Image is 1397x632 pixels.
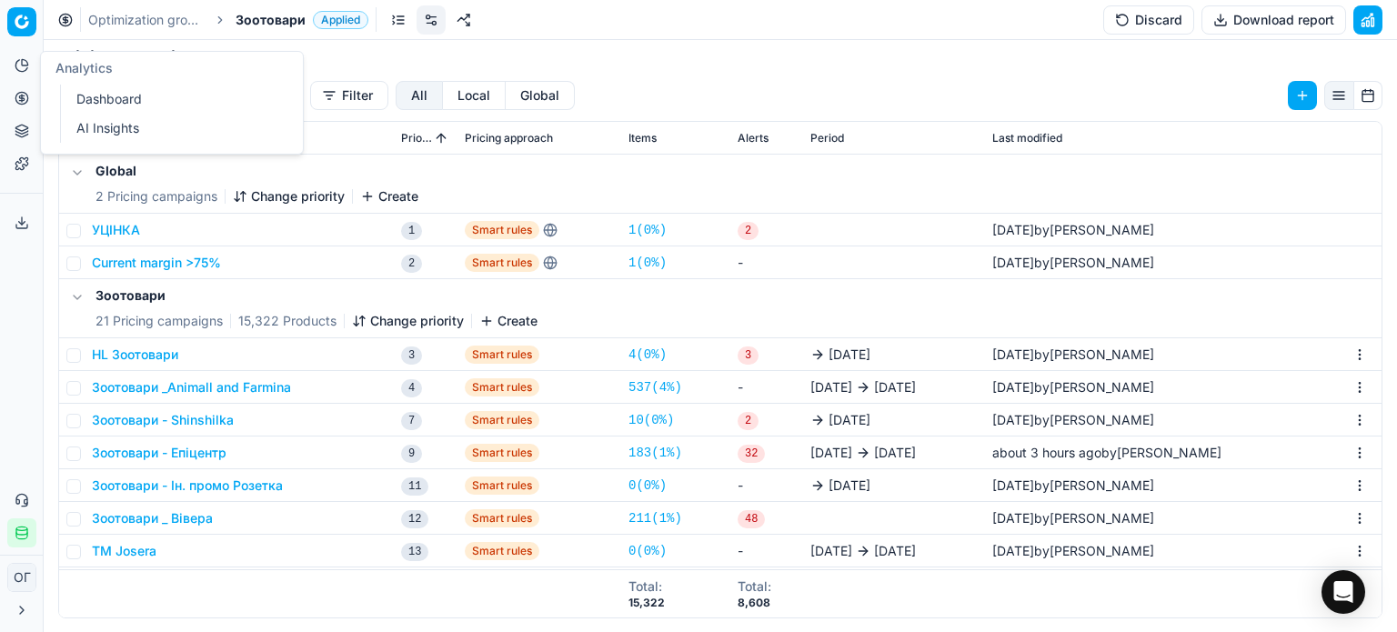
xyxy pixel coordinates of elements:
[233,187,345,206] button: Change priority
[992,477,1154,495] div: by [PERSON_NAME]
[443,81,506,110] button: local
[730,535,803,567] td: -
[992,412,1034,427] span: [DATE]
[810,131,844,145] span: Period
[810,444,852,462] span: [DATE]
[236,11,306,29] span: Зоотовари
[506,81,575,110] button: global
[465,509,539,527] span: Smart rules
[874,444,916,462] span: [DATE]
[465,346,539,364] span: Smart rules
[992,477,1034,493] span: [DATE]
[628,509,682,527] a: 211(1%)
[479,312,538,330] button: Create
[401,346,422,365] span: 3
[401,131,432,145] span: Priority
[401,543,428,561] span: 13
[738,596,771,610] div: 8,608
[95,187,217,206] span: 2 Pricing campaigns
[628,577,665,596] div: Total :
[432,129,450,147] button: Sorted by Priority ascending
[92,444,226,462] button: Зоотовари - Епіцентр
[628,411,674,429] a: 10(0%)
[310,81,388,110] button: Filter
[396,81,443,110] button: all
[92,477,283,495] button: Зоотовари - Ін. промо Розетка
[628,444,682,462] a: 183(1%)
[88,11,368,29] nav: breadcrumb
[1103,5,1194,35] button: Discard
[992,255,1034,270] span: [DATE]
[829,477,870,495] span: [DATE]
[738,346,759,365] span: 3
[992,543,1034,558] span: [DATE]
[992,379,1034,395] span: [DATE]
[465,542,539,560] span: Smart rules
[465,254,539,272] span: Smart rules
[874,542,916,560] span: [DATE]
[465,378,539,396] span: Smart rules
[1201,5,1346,35] button: Download report
[401,412,422,430] span: 7
[465,477,539,495] span: Smart rules
[69,115,281,141] a: AI Insights
[738,577,771,596] div: Total :
[628,346,667,364] a: 4(0%)
[95,312,223,330] span: 21 Pricing campaigns
[465,444,539,462] span: Smart rules
[730,371,803,404] td: -
[992,444,1221,462] div: by [PERSON_NAME]
[992,509,1154,527] div: by [PERSON_NAME]
[730,246,803,279] td: -
[465,411,539,429] span: Smart rules
[92,254,221,272] button: Current margin >75%
[829,346,870,364] span: [DATE]
[95,162,418,180] h5: Global
[88,11,205,29] a: Optimization groups
[44,45,1397,70] h1: Pricing campaigns
[874,378,916,396] span: [DATE]
[992,378,1154,396] div: by [PERSON_NAME]
[738,222,759,240] span: 2
[628,596,665,610] div: 15,322
[992,445,1101,460] span: about 3 hours ago
[401,477,428,496] span: 11
[401,510,428,528] span: 12
[628,378,682,396] a: 537(4%)
[69,86,281,112] a: Dashboard
[628,221,667,239] a: 1(0%)
[8,564,35,591] span: ОГ
[628,477,667,495] a: 0(0%)
[738,131,769,145] span: Alerts
[92,221,140,239] button: УЦІНКА
[401,222,422,240] span: 1
[401,255,422,273] span: 2
[810,378,852,396] span: [DATE]
[992,254,1154,272] div: by [PERSON_NAME]
[92,509,213,527] button: Зоотовари _ Вівера
[1322,570,1365,614] div: Open Intercom Messenger
[738,510,765,528] span: 48
[401,445,422,463] span: 9
[730,469,803,502] td: -
[992,222,1034,237] span: [DATE]
[55,60,113,75] span: Analytics
[628,542,667,560] a: 0(0%)
[992,542,1154,560] div: by [PERSON_NAME]
[738,412,759,430] span: 2
[810,542,852,560] span: [DATE]
[992,131,1062,145] span: Last modified
[92,346,178,364] button: HL Зоотовари
[360,187,418,206] button: Create
[992,510,1034,526] span: [DATE]
[628,131,657,145] span: Items
[352,312,464,330] button: Change priority
[401,379,422,397] span: 4
[95,286,538,305] h5: Зоотовари
[992,221,1154,239] div: by [PERSON_NAME]
[313,11,368,29] span: Applied
[829,411,870,429] span: [DATE]
[628,254,667,272] a: 1(0%)
[92,411,234,429] button: Зоотовари - Shinshilka
[465,131,553,145] span: Pricing approach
